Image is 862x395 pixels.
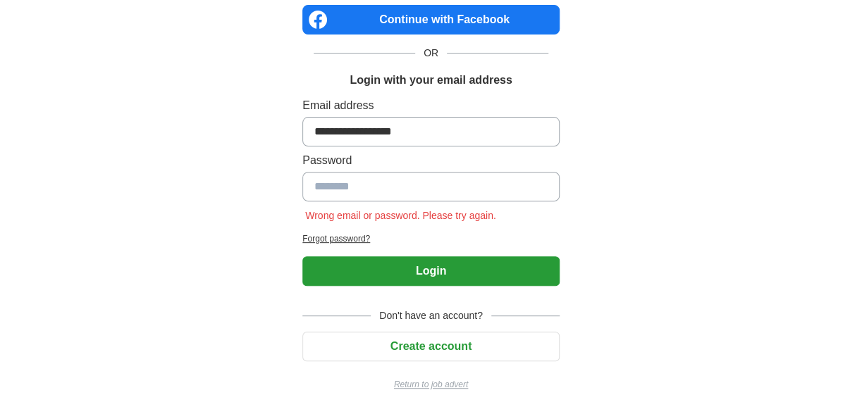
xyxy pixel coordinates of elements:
[302,97,560,114] label: Email address
[302,152,560,169] label: Password
[302,340,560,352] a: Create account
[371,308,491,323] span: Don't have an account?
[350,72,512,89] h1: Login with your email address
[302,232,560,245] a: Forgot password?
[302,378,560,391] a: Return to job advert
[415,46,447,61] span: OR
[302,5,560,35] a: Continue with Facebook
[302,332,560,361] button: Create account
[302,210,499,221] span: Wrong email or password. Please try again.
[302,256,560,286] button: Login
